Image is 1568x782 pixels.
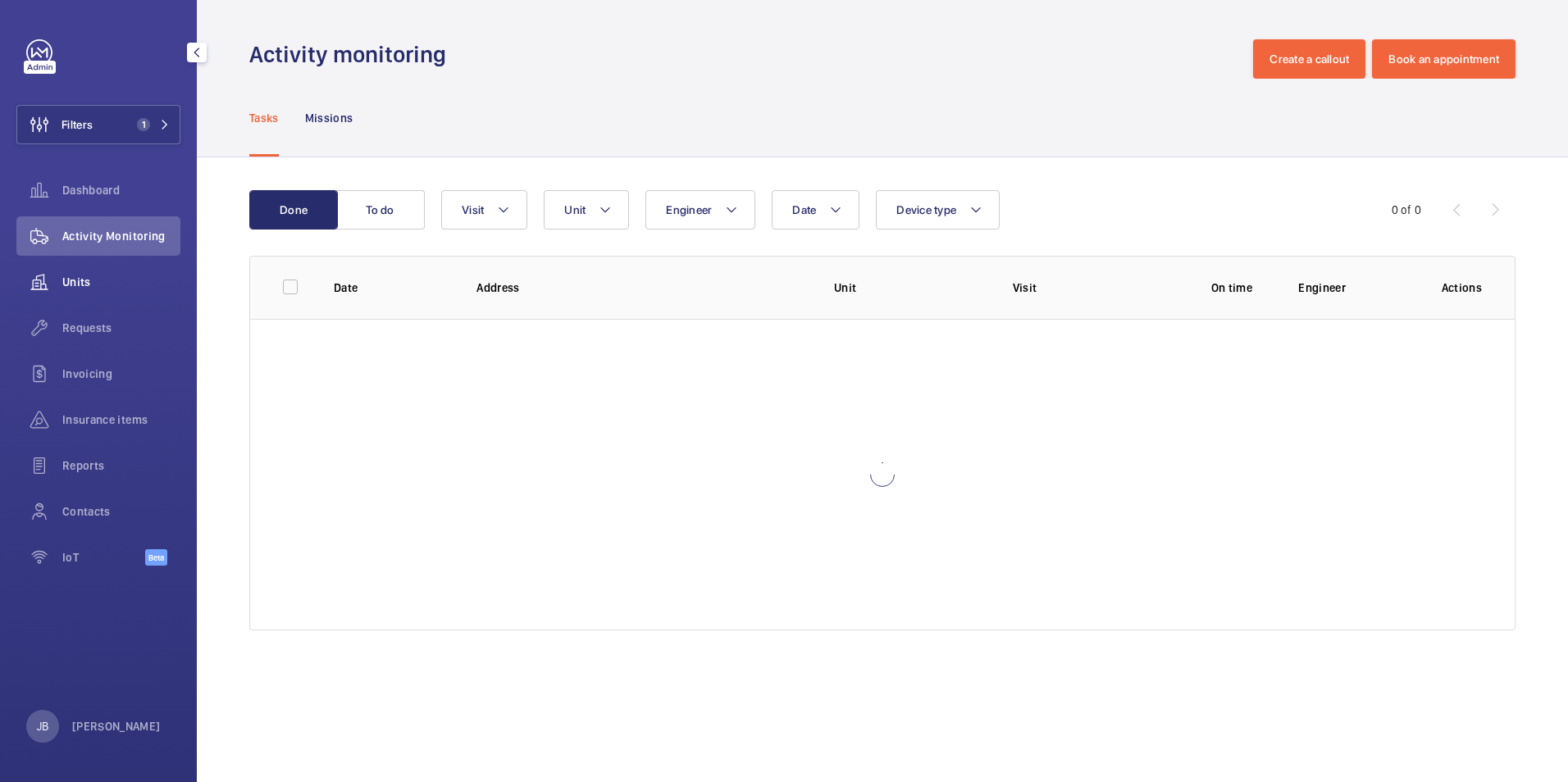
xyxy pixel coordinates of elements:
button: Date [772,190,859,230]
span: Activity Monitoring [62,228,180,244]
p: Engineer [1298,280,1415,296]
span: Invoicing [62,366,180,382]
span: Date [792,203,816,216]
p: Actions [1442,280,1482,296]
p: Missions [305,110,353,126]
p: [PERSON_NAME] [72,718,161,734]
span: Unit [564,203,586,216]
p: Date [334,280,450,296]
span: Requests [62,320,180,336]
p: Unit [834,280,987,296]
span: 1 [137,118,150,131]
span: Reports [62,457,180,474]
p: Address [476,280,808,296]
button: Done [249,190,338,230]
p: On time [1192,280,1273,296]
button: Book an appointment [1372,39,1516,79]
span: Beta [145,549,167,566]
button: Create a callout [1253,39,1365,79]
button: Unit [544,190,629,230]
button: To do [336,190,425,230]
span: Insurance items [62,411,180,428]
button: Engineer [645,190,755,230]
span: Device type [896,203,956,216]
p: Tasks [249,110,279,126]
button: Device type [876,190,1000,230]
span: Visit [462,203,484,216]
span: Engineer [666,203,712,216]
span: Units [62,274,180,290]
span: IoT [62,549,145,566]
div: 0 of 0 [1392,202,1421,218]
button: Visit [441,190,527,230]
p: Visit [1013,280,1165,296]
span: Contacts [62,503,180,520]
span: Dashboard [62,182,180,198]
button: Filters1 [16,105,180,144]
span: Filters [62,116,93,133]
h1: Activity monitoring [249,39,456,70]
p: JB [37,718,48,734]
